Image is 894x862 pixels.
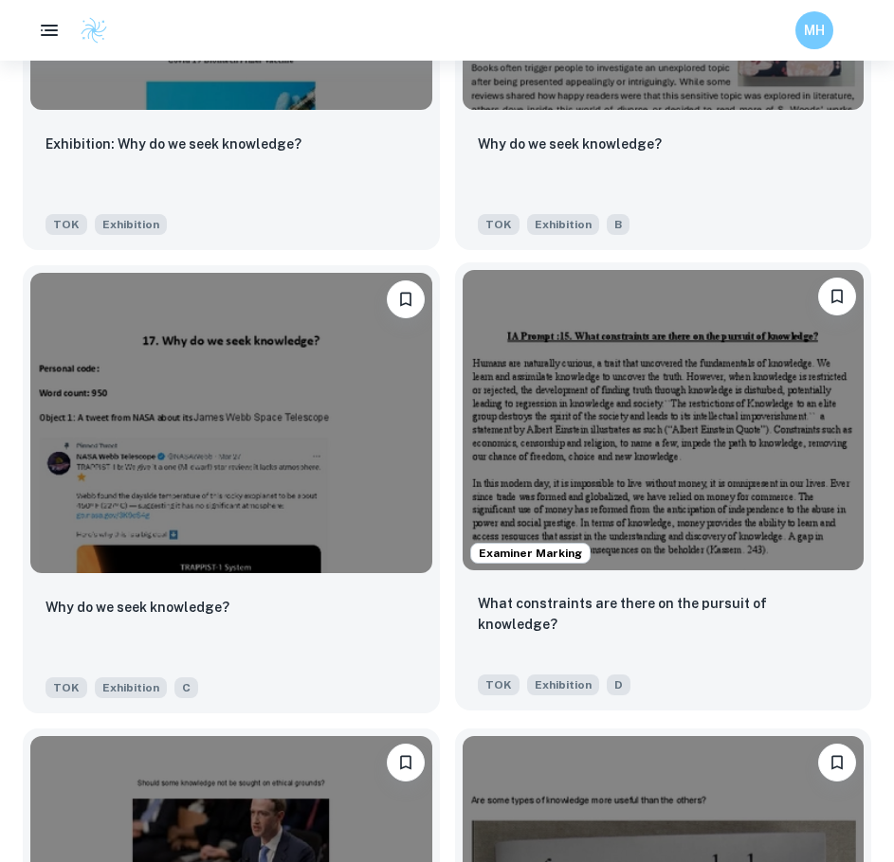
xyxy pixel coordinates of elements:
h6: MH [804,20,826,41]
span: C [174,677,198,698]
button: Bookmark [818,744,856,781]
a: BookmarkWhy do we seek knowledge?TOKExhibitionC [23,265,440,714]
img: Clastify logo [80,16,108,45]
a: Clastify logo [68,16,108,45]
span: D [607,674,630,695]
button: Bookmark [387,280,425,318]
span: Exhibition [95,214,167,235]
p: What constraints are there on the pursuit of knowledge? [478,593,849,635]
p: Why do we seek knowledge? [478,134,662,154]
span: Exhibition [527,214,599,235]
span: B [607,214,629,235]
span: Examiner Marking [471,545,590,562]
p: Exhibition: Why do we seek knowledge? [46,134,301,154]
p: Why do we seek knowledge? [46,597,229,618]
button: MH [795,11,833,49]
img: TOK Exhibition example thumbnail: Why do we seek knowledge? [30,273,432,574]
img: TOK Exhibition example thumbnail: What constraints are there on the pursui [463,270,865,571]
span: TOK [478,674,520,695]
span: TOK [478,214,520,235]
span: TOK [46,214,87,235]
span: TOK [46,677,87,698]
span: Exhibition [527,674,599,695]
a: Examiner MarkingBookmarkWhat constraints are there on the pursuit of knowledge?TOKExhibitionD [455,265,872,714]
button: Bookmark [387,744,425,781]
span: Exhibition [95,677,167,698]
button: Bookmark [818,278,856,315]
